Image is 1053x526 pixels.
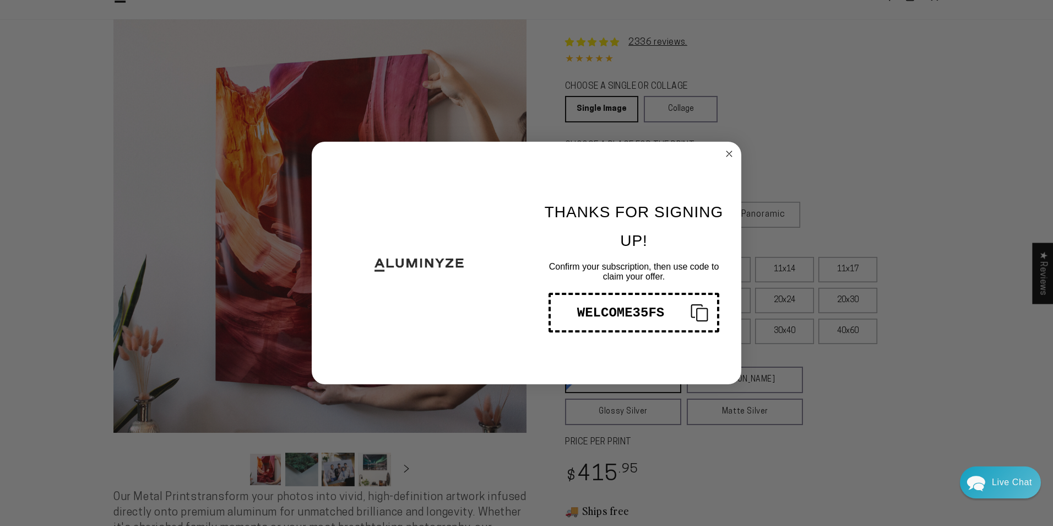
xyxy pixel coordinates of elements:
img: 9ecd265b-d499-4fda-aba9-c0e7e2342436.png [312,142,526,384]
span: Confirm your subscription, then use code to claim your offer. [549,262,719,281]
span: THANKS FOR SIGNING UP! [545,203,723,249]
div: Contact Us Directly [992,466,1032,498]
div: WELCOME35FS [560,305,682,320]
button: Close dialog [723,147,736,160]
button: Copy coupon code [549,293,719,332]
div: Chat widget toggle [960,466,1041,498]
